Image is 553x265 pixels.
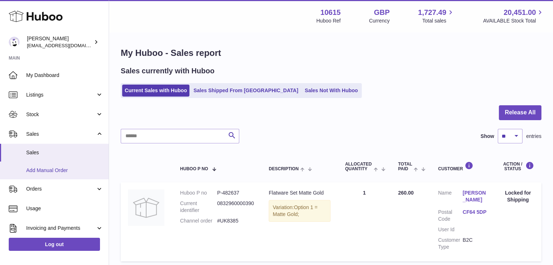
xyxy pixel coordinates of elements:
span: [EMAIL_ADDRESS][DOMAIN_NAME] [27,42,107,48]
span: AVAILABLE Stock Total [483,17,544,24]
div: Customer [438,162,487,171]
span: 20,451.00 [504,8,536,17]
div: Currency [369,17,390,24]
img: no-photo.jpg [128,189,164,226]
span: Option 1 = Matte Gold; [273,204,317,217]
h2: Sales currently with Huboo [121,66,215,76]
dt: Channel order [180,217,217,224]
div: [PERSON_NAME] [27,35,92,49]
h1: My Huboo - Sales report [121,47,541,59]
span: Stock [26,111,96,118]
span: Add Manual Order [26,167,103,174]
strong: GBP [374,8,389,17]
dt: Customer Type [438,237,463,250]
span: 260.00 [398,190,414,196]
img: fulfillment@fable.com [9,37,20,48]
span: Invoicing and Payments [26,225,96,232]
dt: User Id [438,226,463,233]
div: Action / Status [502,162,534,171]
span: My Dashboard [26,72,103,79]
span: Total sales [422,17,454,24]
a: 1,727.49 Total sales [418,8,455,24]
a: [PERSON_NAME] [462,189,487,203]
a: Log out [9,238,100,251]
dt: Huboo P no [180,189,217,196]
a: Sales Not With Huboo [302,85,360,97]
div: Variation: [269,200,330,222]
a: 20,451.00 AVAILABLE Stock Total [483,8,544,24]
a: Sales Shipped From [GEOGRAPHIC_DATA] [191,85,301,97]
span: ALLOCATED Quantity [345,162,372,171]
a: CF64 5DP [462,209,487,216]
span: Sales [26,131,96,138]
dd: 0832960000390 [217,200,254,214]
dd: P-482637 [217,189,254,196]
dt: Name [438,189,463,205]
div: Locked for Shipping [502,189,534,203]
dd: #UK8385 [217,217,254,224]
dd: B2C [462,237,487,250]
dt: Postal Code [438,209,463,223]
a: Current Sales with Huboo [122,85,189,97]
span: entries [526,133,541,140]
div: Flatware Set Matte Gold [269,189,330,196]
span: Sales [26,149,103,156]
strong: 10615 [320,8,341,17]
div: Huboo Ref [316,17,341,24]
span: 1,727.49 [418,8,446,17]
span: Orders [26,185,96,192]
dt: Current identifier [180,200,217,214]
span: Description [269,167,298,171]
span: Huboo P no [180,167,208,171]
button: Release All [499,105,541,120]
span: Listings [26,91,96,98]
span: Usage [26,205,103,212]
td: 1 [338,182,391,261]
span: Total paid [398,162,412,171]
label: Show [481,133,494,140]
